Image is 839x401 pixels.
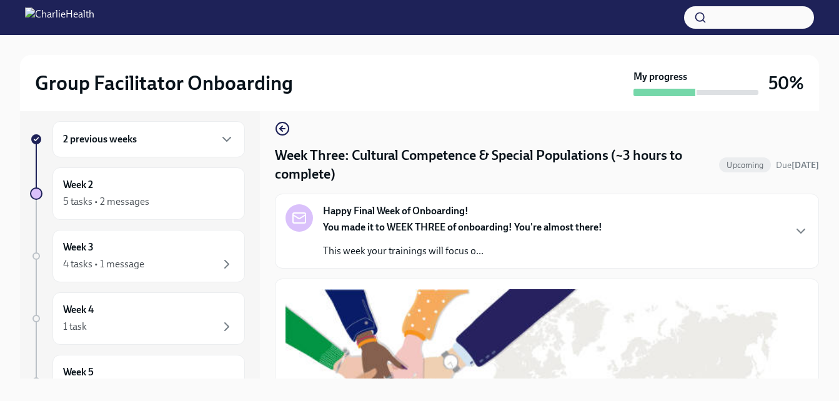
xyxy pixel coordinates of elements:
[63,195,149,209] div: 5 tasks • 2 messages
[30,292,245,345] a: Week 41 task
[30,167,245,220] a: Week 25 tasks • 2 messages
[792,160,819,171] strong: [DATE]
[63,320,87,334] div: 1 task
[776,160,819,171] span: Due
[63,257,144,271] div: 4 tasks • 1 message
[63,240,94,254] h6: Week 3
[776,159,819,171] span: October 13th, 2025 10:00
[768,72,804,94] h3: 50%
[52,121,245,157] div: 2 previous weeks
[63,303,94,317] h6: Week 4
[63,132,137,146] h6: 2 previous weeks
[30,230,245,282] a: Week 34 tasks • 1 message
[63,365,94,379] h6: Week 5
[25,7,94,27] img: CharlieHealth
[323,221,602,233] strong: You made it to WEEK THREE of onboarding! You're almost there!
[35,71,293,96] h2: Group Facilitator Onboarding
[323,244,602,258] p: This week your trainings will focus o...
[323,204,469,218] strong: Happy Final Week of Onboarding!
[633,70,687,84] strong: My progress
[63,178,93,192] h6: Week 2
[719,161,771,170] span: Upcoming
[275,146,714,184] h4: Week Three: Cultural Competence & Special Populations (~3 hours to complete)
